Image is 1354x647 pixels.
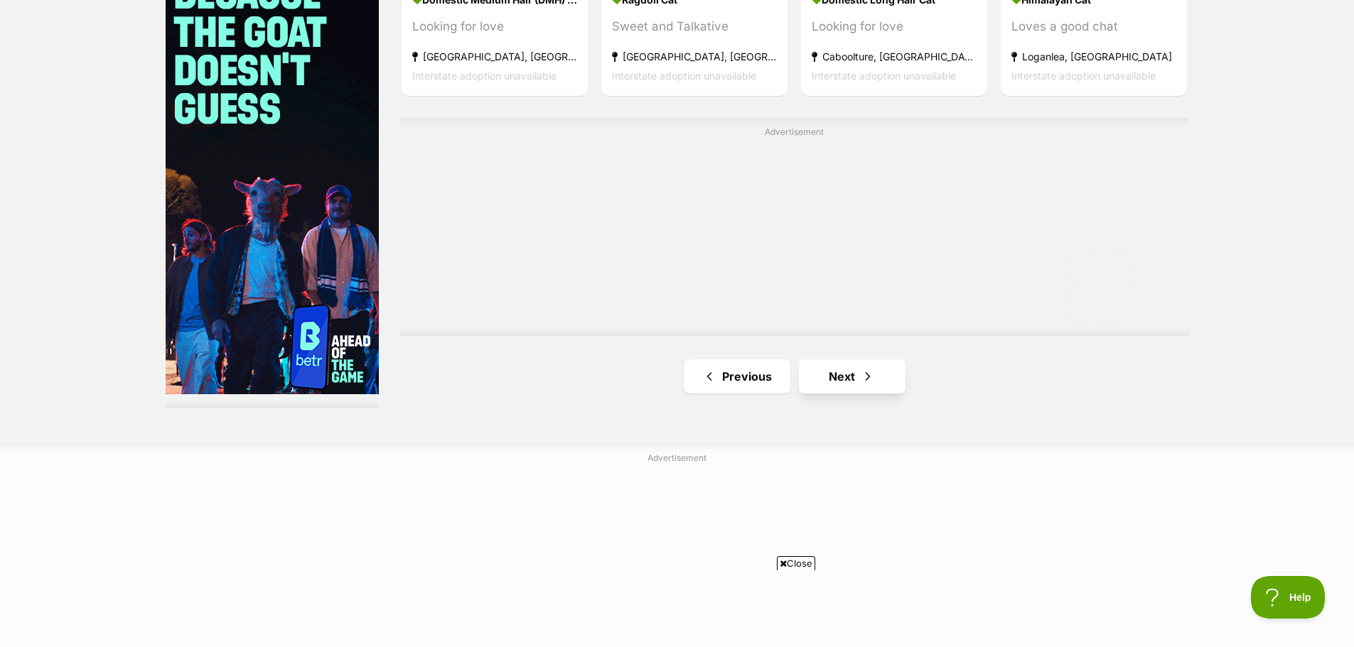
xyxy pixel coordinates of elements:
[812,16,977,36] div: Looking for love
[333,576,1022,640] iframe: Advertisement
[812,46,977,65] strong: Caboolture, [GEOGRAPHIC_DATA]
[777,556,815,570] span: Close
[612,46,777,65] strong: [GEOGRAPHIC_DATA], [GEOGRAPHIC_DATA]
[1011,46,1176,65] strong: Loganlea, [GEOGRAPHIC_DATA]
[684,359,790,393] a: Previous page
[400,118,1189,336] div: Advertisement
[1011,16,1176,36] div: Loves a good chat
[450,144,1139,322] iframe: Advertisement
[412,16,577,36] div: Looking for love
[1251,576,1326,619] iframe: Help Scout Beacon - Open
[812,69,956,81] span: Interstate adoption unavailable
[412,69,557,81] span: Interstate adoption unavailable
[400,359,1189,393] nav: Pagination
[412,46,577,65] strong: [GEOGRAPHIC_DATA], [GEOGRAPHIC_DATA]
[799,359,906,393] a: Next page
[612,16,777,36] div: Sweet and Talkative
[1011,69,1156,81] span: Interstate adoption unavailable
[612,69,756,81] span: Interstate adoption unavailable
